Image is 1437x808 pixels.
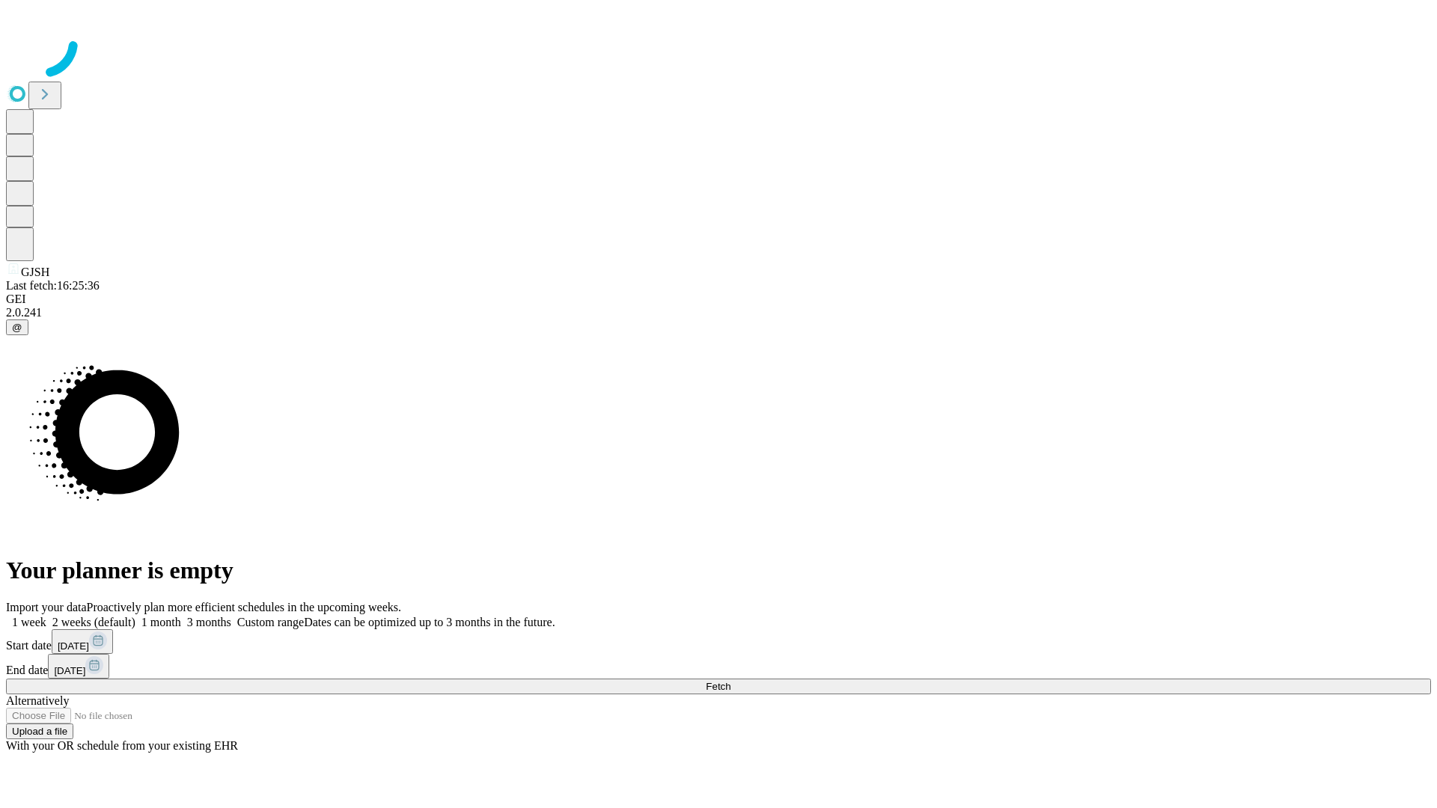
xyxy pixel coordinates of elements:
[12,322,22,333] span: @
[187,616,231,628] span: 3 months
[6,601,87,613] span: Import your data
[52,629,113,654] button: [DATE]
[6,319,28,335] button: @
[6,629,1431,654] div: Start date
[12,616,46,628] span: 1 week
[6,679,1431,694] button: Fetch
[6,739,238,752] span: With your OR schedule from your existing EHR
[141,616,181,628] span: 1 month
[48,654,109,679] button: [DATE]
[87,601,401,613] span: Proactively plan more efficient schedules in the upcoming weeks.
[6,654,1431,679] div: End date
[6,557,1431,584] h1: Your planner is empty
[6,279,100,292] span: Last fetch: 16:25:36
[21,266,49,278] span: GJSH
[304,616,555,628] span: Dates can be optimized up to 3 months in the future.
[6,306,1431,319] div: 2.0.241
[6,293,1431,306] div: GEI
[237,616,304,628] span: Custom range
[54,665,85,676] span: [DATE]
[6,694,69,707] span: Alternatively
[706,681,730,692] span: Fetch
[52,616,135,628] span: 2 weeks (default)
[6,723,73,739] button: Upload a file
[58,640,89,652] span: [DATE]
